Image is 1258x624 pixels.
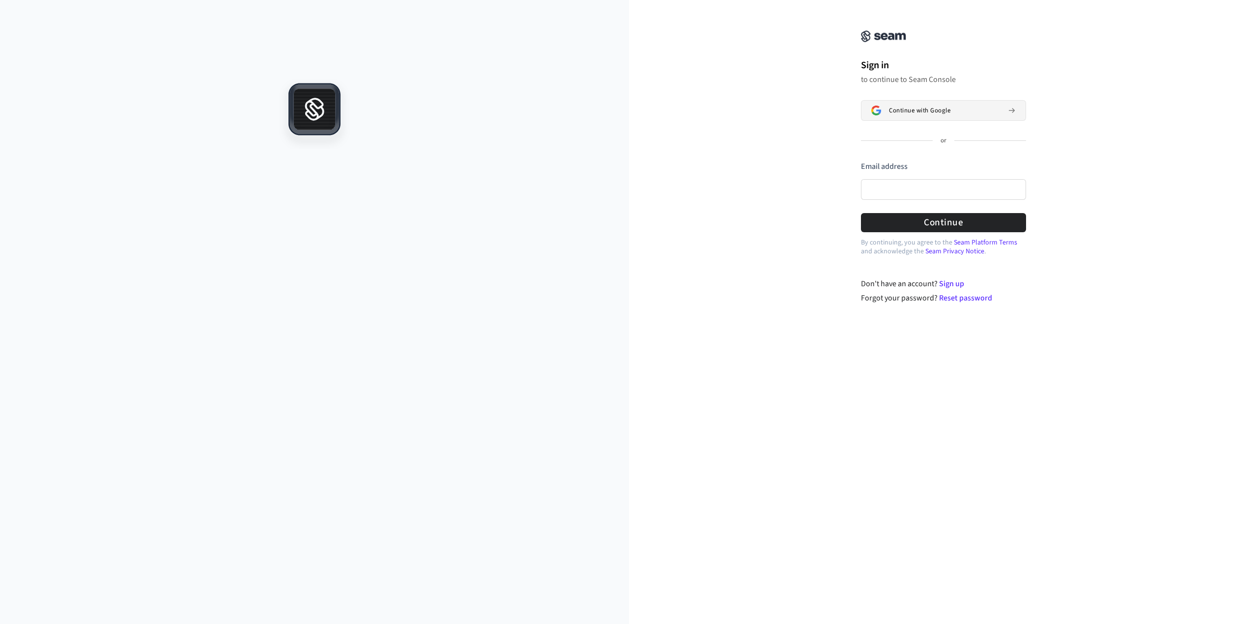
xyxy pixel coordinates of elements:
h1: Sign in [861,58,1026,73]
a: Reset password [939,293,992,303]
a: Seam Platform Terms [954,238,1017,247]
div: Don't have an account? [861,278,1027,290]
label: Email address [861,161,908,172]
span: Continue with Google [889,107,950,114]
p: to continue to Seam Console [861,75,1026,84]
div: Forgot your password? [861,292,1027,304]
img: Seam Console [861,30,906,42]
img: Sign in with Google [871,106,881,115]
p: By continuing, you agree to the and acknowledge the . [861,238,1026,256]
p: or [941,136,946,145]
button: Continue [861,213,1026,232]
a: Sign up [939,278,964,289]
a: Seam Privacy Notice [925,246,984,256]
button: Sign in with GoogleContinue with Google [861,100,1026,121]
